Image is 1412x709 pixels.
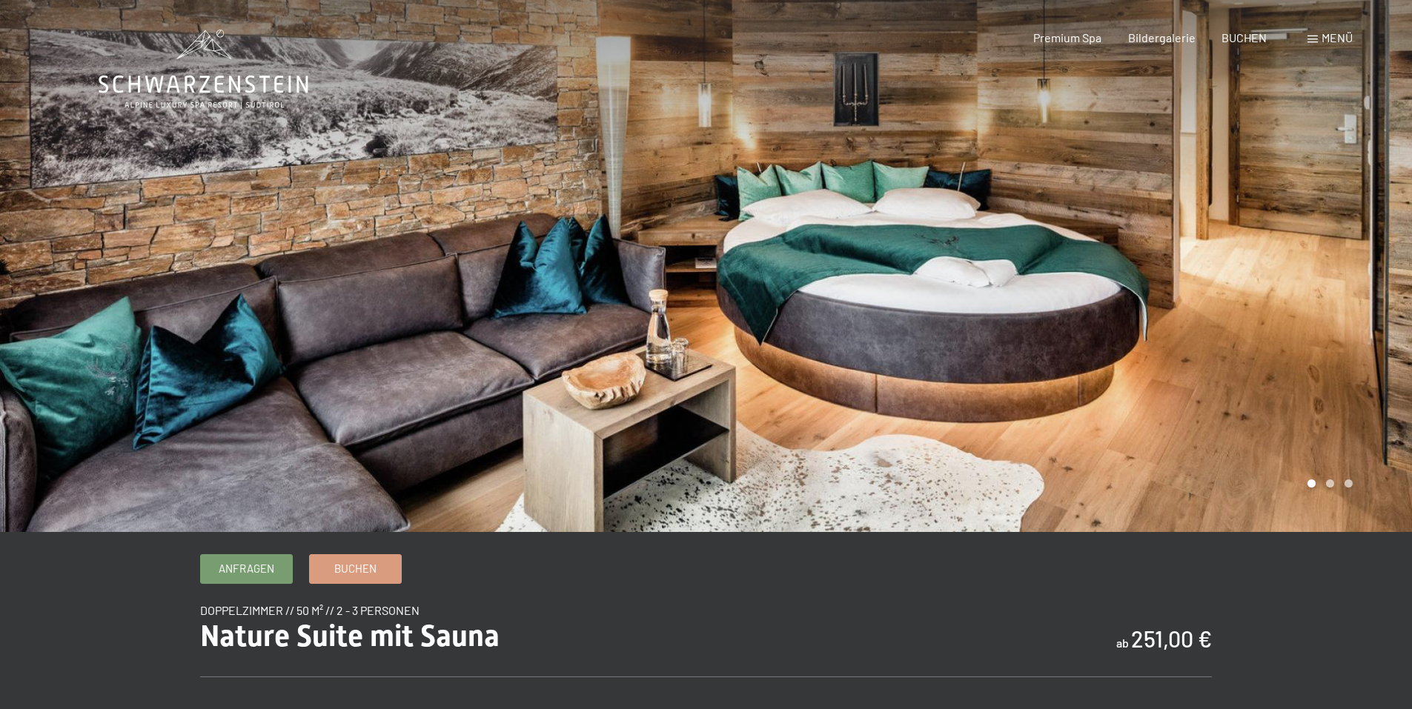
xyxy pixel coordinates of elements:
[200,603,420,617] span: Doppelzimmer // 50 m² // 2 - 3 Personen
[1131,625,1212,652] b: 251,00 €
[1322,30,1353,44] span: Menü
[1128,30,1196,44] a: Bildergalerie
[200,619,500,653] span: Nature Suite mit Sauna
[201,555,292,583] a: Anfragen
[1033,30,1101,44] a: Premium Spa
[1222,30,1267,44] a: BUCHEN
[334,561,377,576] span: Buchen
[1116,636,1129,650] span: ab
[219,561,274,576] span: Anfragen
[310,555,401,583] a: Buchen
